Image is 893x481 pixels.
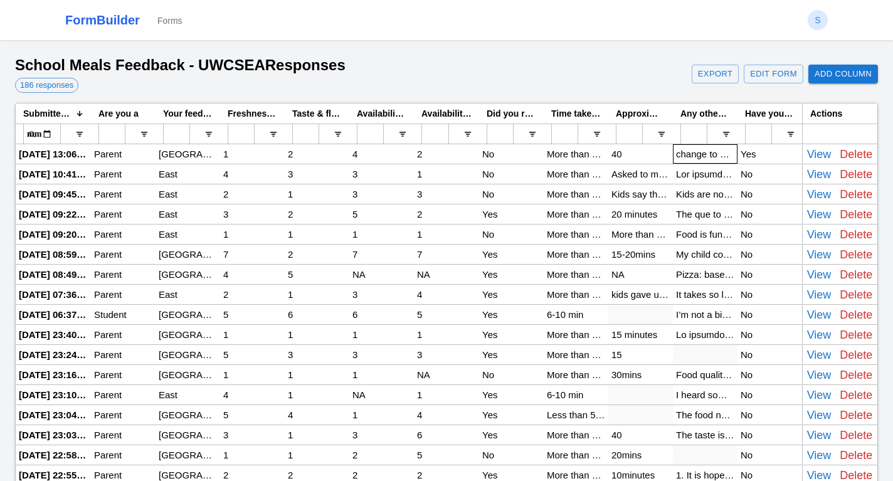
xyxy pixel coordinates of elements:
[544,204,608,224] div: More than 10 min
[737,225,802,244] div: No
[156,265,220,284] div: [GEOGRAPHIC_DATA]
[658,130,665,138] button: Open Filter Menu
[23,108,73,119] span: Submitted At
[673,285,737,304] div: It takes so long to place an order that people give up on eating. They say the quality is complet...
[16,425,91,445] div: [DATE] 23:03:15
[220,365,285,384] div: 1
[837,305,875,325] button: Delete Response
[414,184,479,204] div: 3
[608,345,673,364] div: 15
[544,184,608,204] div: More than 10 min
[292,108,342,119] span: Taste & flavour (1 being worst, 10 being best about the school canteen food)
[810,108,842,119] span: Actions
[787,130,795,138] button: Open Filter Menu
[737,204,802,224] div: No
[692,65,739,84] button: Export
[608,265,673,284] div: NA
[479,425,544,445] div: Yes
[804,204,835,225] button: View Details
[285,285,349,304] div: 1
[804,365,835,385] button: View Details
[349,265,414,284] div: NA
[837,425,875,445] button: Delete Response
[804,445,835,465] button: View Details
[479,245,544,264] div: Yes
[228,124,255,144] input: Freshness of Food (1 being worst, 10 being best about the school canteen food) Filter Input
[551,108,601,119] span: Time taken to get the order at the kiosk?
[608,245,673,264] div: 15-20mins
[228,108,277,119] span: Freshness of Food (1 being worst, 10 being best about the school canteen food)
[91,184,156,204] div: Parent
[837,325,875,345] button: Delete Response
[349,385,414,404] div: NA
[544,345,608,364] div: More than 10 min
[722,130,730,138] button: Open Filter Menu
[737,245,802,264] div: No
[156,225,220,244] div: East
[616,108,665,119] span: Approximately how much time did it take to get your food?
[673,305,737,324] div: I’m not a big fan of the weird line up areas, and certain areas being blocked up, it makes it a l...
[156,285,220,304] div: East
[479,385,544,404] div: Yes
[414,325,479,344] div: 1
[808,65,878,84] button: Add Column
[285,405,349,425] div: 4
[479,285,544,304] div: Yes
[804,425,835,445] button: View Details
[91,204,156,224] div: Parent
[837,285,875,305] button: Delete Response
[156,245,220,264] div: [GEOGRAPHIC_DATA]
[156,385,220,404] div: East
[673,405,737,425] div: The food not tasty and option too less . The order and cancel website so hard to use . Until now ...
[737,144,802,164] div: Yes
[551,124,578,144] input: Time taken to get the order at the kiosk? Filter Input
[285,144,349,164] div: 2
[357,124,384,144] input: Availability of healthy choices (1 being least, 10 being lots of choices about the school canteen...
[737,405,802,425] div: No
[737,425,802,445] div: No
[349,365,414,384] div: 1
[673,204,737,224] div: The que to order the food is super long, some kids waited and the break was over, they were left ...
[744,65,803,84] a: Edit Form
[16,265,91,284] div: [DATE] 08:49:01
[837,204,875,225] button: Delete Response
[65,11,140,29] a: FormBuilder
[544,144,608,164] div: More than 10 min
[91,405,156,425] div: Parent
[421,124,449,144] input: Availability of food options eg. nut-free, gluten-free, vegetarian, vegan (1 being least, 10 bein...
[737,164,802,184] div: No
[414,305,479,324] div: 5
[16,144,91,164] div: [DATE] 13:06:46
[15,55,346,75] h1: School Meals Feedback - UWCSEA Responses
[414,385,479,404] div: 1
[837,245,875,265] button: Delete Response
[737,385,802,404] div: No
[16,405,91,425] div: [DATE] 23:04:56
[804,225,835,245] button: View Details
[91,385,156,404] div: Parent
[91,305,156,324] div: Student
[285,345,349,364] div: 3
[837,405,875,425] button: Delete Response
[414,285,479,304] div: 4
[737,305,802,324] div: No
[804,245,835,265] button: View Details
[608,285,673,304] div: kids gave up to wait for the long que
[220,325,285,344] div: 1
[285,164,349,184] div: 3
[529,130,536,138] button: Open Filter Menu
[156,184,220,204] div: East
[421,108,472,119] span: Availability of food options eg. nut-free, gluten-free, vegetarian, vegan (1 being least, 10 bein...
[837,225,875,245] button: Delete Response
[16,325,91,344] div: [DATE] 23:40:12
[808,10,828,30] div: S
[220,445,285,465] div: 1
[479,445,544,465] div: No
[745,108,795,119] span: Have you sent an email to the school regarding your experiences?
[349,425,414,445] div: 3
[76,130,83,138] button: Open Filter Menu
[16,225,91,244] div: [DATE] 09:20:07
[479,225,544,244] div: No
[608,425,673,445] div: 40
[479,405,544,425] div: Yes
